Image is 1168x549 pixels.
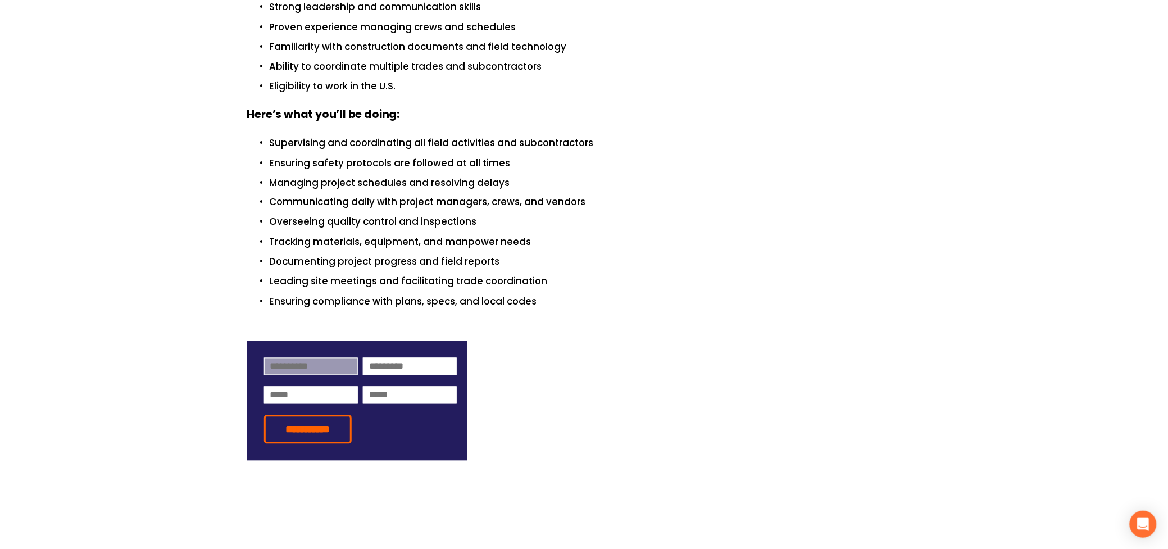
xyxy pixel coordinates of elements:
p: Documenting project progress and field reports [270,255,921,270]
p: Managing project schedules and resolving delays [270,175,921,190]
p: Tracking materials, equipment, and manpower needs [270,235,921,250]
div: Open Intercom Messenger [1130,511,1157,538]
p: Communicating daily with project managers, crews, and vendors [270,195,921,210]
p: Ensuring compliance with plans, specs, and local codes [270,294,921,310]
p: Familiarity with construction documents and field technology [270,39,921,55]
p: Supervising and coordinating all field activities and subcontractors [270,135,921,151]
p: Eligibility to work in the U.S. [270,79,921,94]
p: Ability to coordinate multiple trades and subcontractors [270,59,921,74]
p: Leading site meetings and facilitating trade coordination [270,274,921,289]
p: Proven experience managing crews and schedules [270,20,921,35]
strong: Here’s what you’ll be doing: [247,107,400,122]
p: Ensuring safety protocols are followed at all times [270,156,921,171]
p: Overseeing quality control and inspections [270,215,921,230]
